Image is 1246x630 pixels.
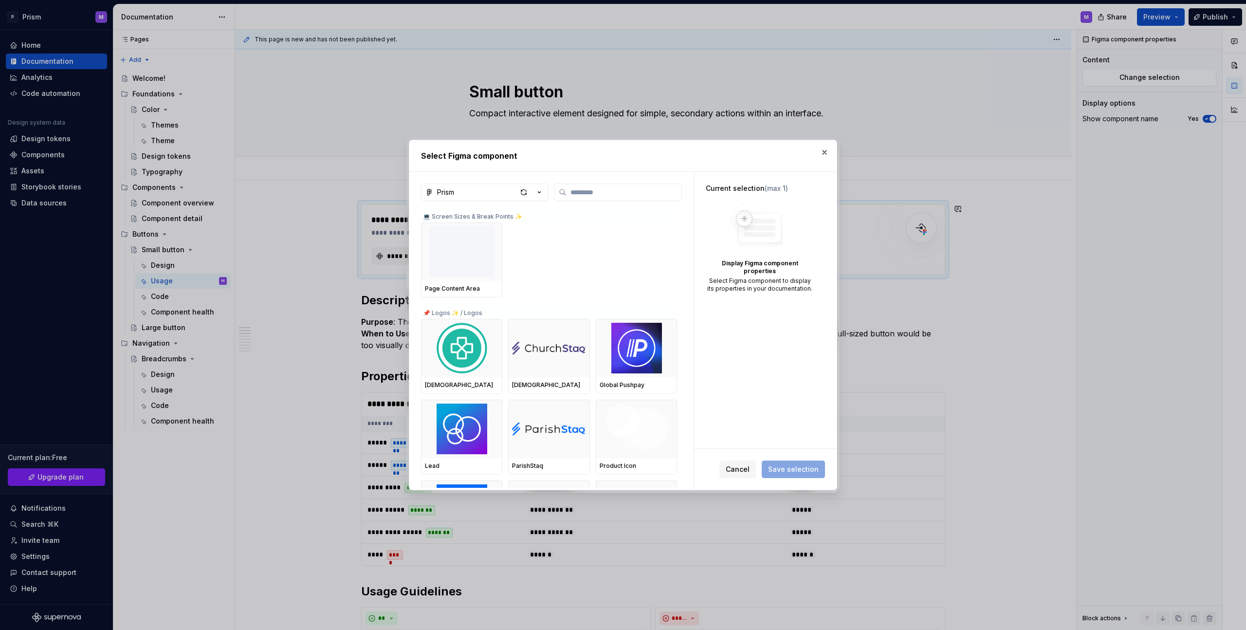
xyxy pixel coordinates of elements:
span: Cancel [726,464,750,474]
button: Prism [421,184,549,201]
div: Select Figma component to display its properties in your documentation. [706,277,814,293]
button: Cancel [719,461,756,478]
div: [DEMOGRAPHIC_DATA] [512,381,586,389]
div: Product Icon [600,462,673,470]
div: 📌 Logos ✨ / Logos [421,303,677,319]
div: Global Pushpay [600,381,673,389]
div: Lead [425,462,498,470]
div: 💻 Screen Sizes & Break Points ✨ [421,207,677,222]
div: Display Figma component properties [706,259,814,275]
div: Current selection [706,184,814,193]
div: Prism [437,187,454,197]
div: ParishStaq [512,462,586,470]
h2: Select Figma component [421,150,825,162]
span: (max 1) [765,184,788,192]
div: Page Content Area [425,285,498,293]
div: [DEMOGRAPHIC_DATA] [425,381,498,389]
